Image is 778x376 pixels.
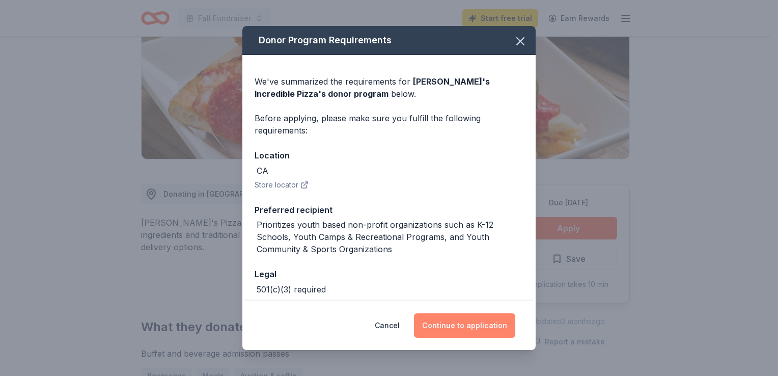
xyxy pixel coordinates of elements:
div: 501(c)(3) required [257,283,326,296]
div: We've summarized the requirements for below. [255,75,523,100]
div: Preferred recipient [255,203,523,217]
div: Location [255,149,523,162]
div: Prioritizes youth based non-profit organizations such as K-12 Schools, Youth Camps & Recreational... [257,219,523,255]
div: Before applying, please make sure you fulfill the following requirements: [255,112,523,137]
button: Store locator [255,179,309,191]
button: Cancel [375,313,400,338]
div: CA [257,165,268,177]
button: Continue to application [414,313,515,338]
div: Donor Program Requirements [242,26,536,55]
div: Legal [255,267,523,281]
